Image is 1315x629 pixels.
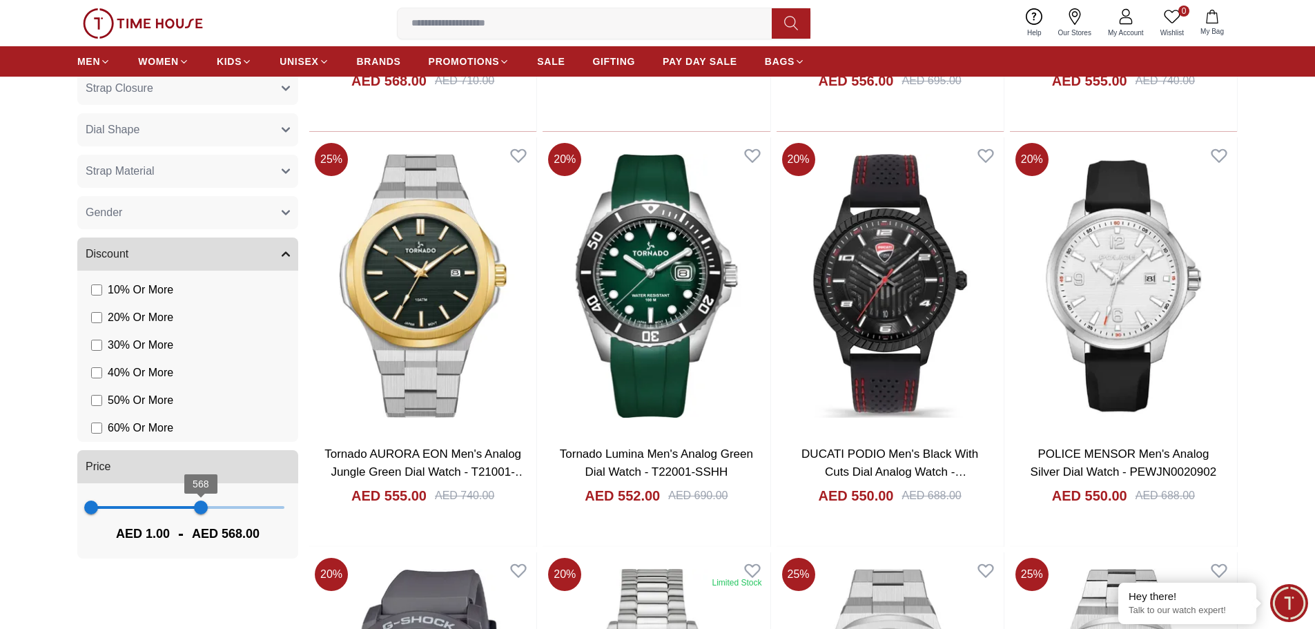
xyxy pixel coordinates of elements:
[77,196,298,229] button: Gender
[1270,584,1308,622] div: Chat Widget
[108,420,173,436] span: 60 % Or More
[548,143,581,176] span: 20 %
[782,143,815,176] span: 20 %
[585,486,660,505] h4: AED 552.00
[217,49,252,74] a: KIDS
[1022,28,1047,38] span: Help
[83,8,203,39] img: ...
[712,577,761,588] div: Limited Stock
[592,49,635,74] a: GIFTING
[108,365,173,381] span: 40 % Or More
[1052,486,1127,505] h4: AED 550.00
[86,246,128,262] span: Discount
[77,55,100,68] span: MEN
[351,71,427,90] h4: AED 568.00
[315,558,348,591] span: 20 %
[86,458,110,475] span: Price
[280,55,318,68] span: UNISEX
[193,478,209,490] span: 568
[1195,26,1229,37] span: My Bag
[280,49,329,74] a: UNISEX
[357,49,401,74] a: BRANDS
[77,49,110,74] a: MEN
[192,524,260,543] span: AED 568.00
[1102,28,1149,38] span: My Account
[819,71,894,90] h4: AED 556.00
[782,558,815,591] span: 25 %
[1019,6,1050,41] a: Help
[429,55,500,68] span: PROMOTIONS
[777,137,1004,434] img: DUCATI PODIO Men's Black With Cuts Dial Analog Watch - DTWGB0000403
[1129,605,1246,617] p: Talk to our watch expert!
[668,487,728,504] div: AED 690.00
[86,163,155,180] span: Strap Material
[663,55,737,68] span: PAY DAY SALE
[819,486,894,505] h4: AED 550.00
[170,523,192,545] span: -
[548,558,581,591] span: 20 %
[429,49,510,74] a: PROMOTIONS
[1052,71,1127,90] h4: AED 555.00
[324,447,527,496] a: Tornado AURORA EON Men's Analog Jungle Green Dial Watch - T21001-TBSHG
[663,49,737,74] a: PAY DAY SALE
[1192,7,1232,39] button: My Bag
[116,524,170,543] span: AED 1.00
[108,309,173,326] span: 20 % Or More
[86,122,139,138] span: Dial Shape
[543,137,770,434] img: Tornado Lumina Men's Analog Green Dial Watch - T22001-SSHH
[217,55,242,68] span: KIDS
[1136,487,1195,504] div: AED 688.00
[108,337,173,354] span: 30 % Or More
[801,447,978,496] a: DUCATI PODIO Men's Black With Cuts Dial Analog Watch - DTWGB0000403
[91,284,102,296] input: 10% Or More
[138,49,189,74] a: WOMEN
[357,55,401,68] span: BRANDS
[435,72,494,89] div: AED 710.00
[91,367,102,378] input: 40% Or More
[435,487,494,504] div: AED 740.00
[1178,6,1189,17] span: 0
[1015,558,1049,591] span: 25 %
[1015,143,1049,176] span: 20 %
[309,137,536,434] img: Tornado AURORA EON Men's Analog Jungle Green Dial Watch - T21001-TBSHG
[91,340,102,351] input: 30% Or More
[1155,28,1189,38] span: Wishlist
[537,55,565,68] span: SALE
[902,72,961,89] div: AED 695.00
[77,155,298,188] button: Strap Material
[560,447,753,478] a: Tornado Lumina Men's Analog Green Dial Watch - T22001-SSHH
[91,395,102,406] input: 50% Or More
[1152,6,1192,41] a: 0Wishlist
[1010,137,1237,434] img: POLICE MENSOR Men's Analog Silver Dial Watch - PEWJN0020902
[537,49,565,74] a: SALE
[1031,447,1217,478] a: POLICE MENSOR Men's Analog Silver Dial Watch - PEWJN0020902
[1053,28,1097,38] span: Our Stores
[351,486,427,505] h4: AED 555.00
[77,113,298,146] button: Dial Shape
[86,80,153,97] span: Strap Closure
[592,55,635,68] span: GIFTING
[77,72,298,105] button: Strap Closure
[91,423,102,434] input: 60% Or More
[138,55,179,68] span: WOMEN
[765,55,795,68] span: BAGS
[108,282,173,298] span: 10 % Or More
[765,49,805,74] a: BAGS
[86,204,122,221] span: Gender
[77,238,298,271] button: Discount
[315,143,348,176] span: 25 %
[77,450,298,483] button: Price
[108,392,173,409] span: 50 % Or More
[1129,590,1246,603] div: Hey there!
[91,312,102,323] input: 20% Or More
[902,487,961,504] div: AED 688.00
[1050,6,1100,41] a: Our Stores
[1136,72,1195,89] div: AED 740.00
